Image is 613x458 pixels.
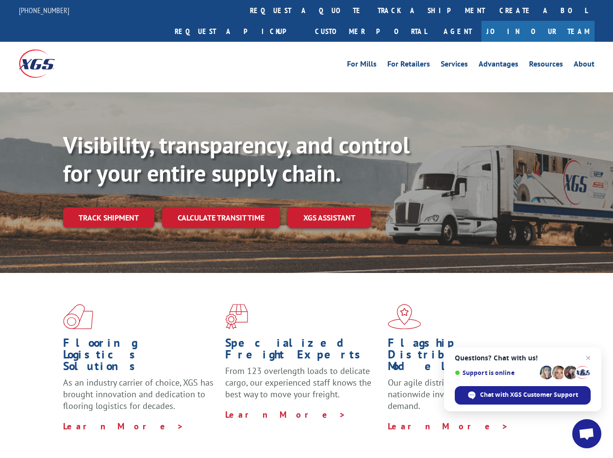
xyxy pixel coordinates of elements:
a: XGS ASSISTANT [288,207,371,228]
img: xgs-icon-flagship-distribution-model-red [388,304,421,329]
span: Chat with XGS Customer Support [455,386,591,405]
span: As an industry carrier of choice, XGS has brought innovation and dedication to flooring logistics... [63,377,214,411]
a: Join Our Team [481,21,595,42]
a: Learn More > [63,421,184,432]
span: Chat with XGS Customer Support [480,390,578,399]
h1: Flagship Distribution Model [388,337,543,377]
a: Learn More > [225,409,346,420]
img: xgs-icon-total-supply-chain-intelligence-red [63,304,93,329]
a: Advantages [479,60,518,71]
a: Resources [529,60,563,71]
b: Visibility, transparency, and control for your entire supply chain. [63,130,410,188]
h1: Flooring Logistics Solutions [63,337,218,377]
a: For Retailers [387,60,430,71]
img: xgs-icon-focused-on-flooring-red [225,304,248,329]
a: Track shipment [63,207,154,228]
span: Support is online [455,369,536,376]
span: Questions? Chat with us! [455,354,591,362]
a: For Mills [347,60,377,71]
a: [PHONE_NUMBER] [19,5,69,15]
a: Agent [434,21,481,42]
a: Calculate transit time [162,207,280,228]
a: Open chat [572,419,601,448]
a: Request a pickup [167,21,308,42]
a: Learn More > [388,421,509,432]
a: Services [441,60,468,71]
p: From 123 overlength loads to delicate cargo, our experienced staff knows the best way to move you... [225,365,380,408]
a: About [574,60,595,71]
a: Customer Portal [308,21,434,42]
h1: Specialized Freight Experts [225,337,380,365]
span: Our agile distribution network gives you nationwide inventory management on demand. [388,377,540,411]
